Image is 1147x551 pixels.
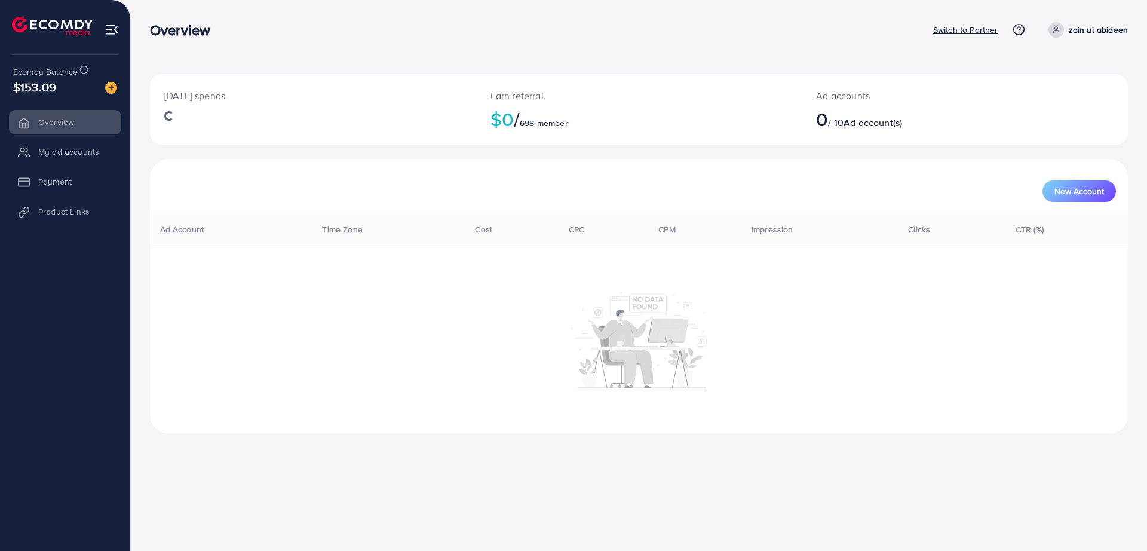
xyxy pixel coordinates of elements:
span: Ad account(s) [844,116,902,129]
p: Switch to Partner [933,23,998,37]
h3: Overview [150,22,220,39]
img: menu [105,23,119,36]
span: New Account [1054,187,1104,195]
span: 0 [816,105,828,133]
a: zain ul abideen [1044,22,1128,38]
span: 698 member [520,117,568,129]
p: [DATE] spends [164,88,462,103]
p: Ad accounts [816,88,1032,103]
span: / [514,105,520,133]
img: image [105,82,117,94]
button: New Account [1042,180,1116,202]
p: zain ul abideen [1069,23,1128,37]
span: $153.09 [13,78,56,96]
h2: $0 [490,108,788,130]
p: Earn referral [490,88,788,103]
h2: / 10 [816,108,1032,130]
span: Ecomdy Balance [13,66,78,78]
img: logo [12,17,93,35]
